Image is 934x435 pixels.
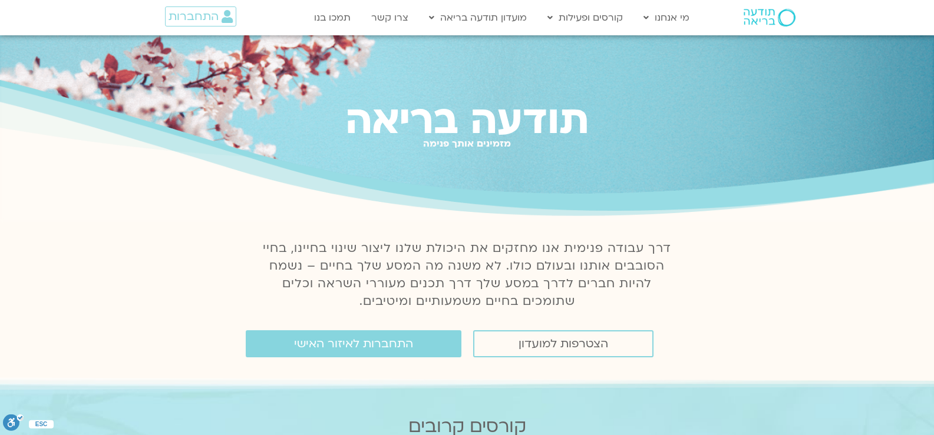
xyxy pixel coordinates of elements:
[638,6,695,29] a: מי אנחנו
[169,10,219,23] span: התחברות
[542,6,629,29] a: קורסים ופעילות
[308,6,357,29] a: תמכו בנו
[473,330,654,357] a: הצטרפות למועדון
[744,9,796,26] img: תודעה בריאה
[246,330,461,357] a: התחברות לאיזור האישי
[365,6,414,29] a: צרו קשר
[423,6,533,29] a: מועדון תודעה בריאה
[165,6,236,26] a: התחברות
[294,337,413,350] span: התחברות לאיזור האישי
[256,240,678,310] p: דרך עבודה פנימית אנו מחזקים את היכולת שלנו ליצור שינוי בחיינו, בחיי הסובבים אותנו ובעולם כולו. לא...
[519,337,608,350] span: הצטרפות למועדון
